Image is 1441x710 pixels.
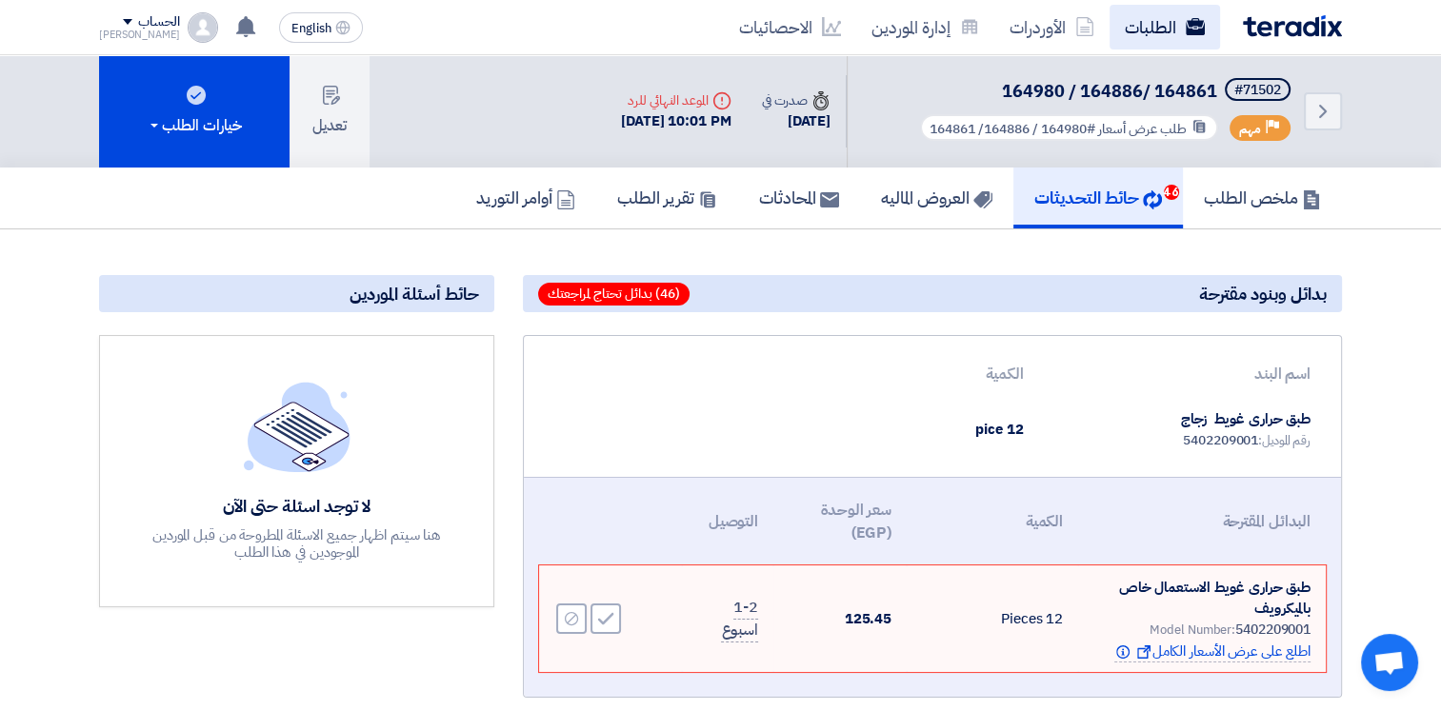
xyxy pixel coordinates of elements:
[724,5,856,49] a: الاحصائيات
[1119,577,1311,620] span: طبق حرارى غويط الاستعمال خاص بالميكرويف
[994,5,1110,49] a: الأوردرات
[350,283,479,305] span: حائط أسئلة الموردين
[845,608,891,629] span: 125.45
[99,55,290,168] button: خيارات الطلب
[279,12,363,43] button: English
[762,110,831,132] div: [DATE]
[916,78,1294,105] h5: 164980 / 164886/ 164861
[1098,119,1187,139] span: طلب عرض أسعار
[621,110,731,132] div: [DATE] 10:01 PM
[244,382,350,471] img: empty_state_list.svg
[596,168,738,228] a: تقرير الطلب
[738,168,860,228] a: المحادثات
[291,22,331,35] span: English
[1053,430,1311,450] div: رقم الموديل:
[881,187,992,208] h5: العروض الماليه
[138,14,179,30] div: الحساب
[99,30,180,40] div: [PERSON_NAME]
[1038,397,1326,462] td: طبق حرارى غويط زجاج
[930,119,1095,139] span: #164980 / 164886/ 164861
[1002,78,1217,104] span: 164980 / 164886/ 164861
[147,114,242,137] div: خيارات الطلب
[907,565,1078,673] td: 12 Pieces
[135,526,459,561] div: هنا سيتم اظهار جميع الاسئلة المطروحة من قبل الموردين الموجودين في هذا الطلب
[1183,168,1342,228] a: ملخص الطلب
[188,12,218,43] img: profile_test.png
[538,283,690,306] span: (46) بدائل تحتاج لمراجعتك
[1114,641,1311,662] span: اطلع على عرض الأسعار الكامل
[840,397,1039,462] td: 12 pice
[840,351,1039,397] th: الكمية
[856,5,994,49] a: إدارة الموردين
[621,90,731,110] div: الموعد النهائي للرد
[1183,430,1258,450] span: 5402209001
[290,55,370,168] button: تعديل
[617,187,717,208] h5: تقرير الطلب
[1204,187,1321,208] h5: ملخص الطلب
[1361,634,1418,691] div: Open chat
[1034,187,1162,208] h5: حائط التحديثات
[1164,185,1179,200] span: 46
[759,187,839,208] h5: المحادثات
[455,168,596,228] a: أوامر التوريد
[1239,120,1261,138] span: مهم
[682,487,773,556] th: التوصيل
[476,187,575,208] h5: أوامر التوريد
[860,168,1013,228] a: العروض الماليه
[1013,168,1183,228] a: حائط التحديثات46
[1038,351,1326,397] th: اسم البند
[762,90,831,110] div: صدرت في
[135,495,459,517] div: لا توجد اسئلة حتى الآن
[1234,84,1281,97] div: #71502
[1093,620,1311,640] div: Model Number:
[1078,487,1326,556] th: البدائل المقترحة
[721,596,758,642] span: 1-2 اسبوع
[907,487,1078,556] th: الكمية
[1199,283,1327,305] span: بدائل وبنود مقترحة
[1235,620,1311,640] span: 5402209001
[1110,5,1220,49] a: الطلبات
[773,487,907,556] th: سعر الوحدة (EGP)
[1243,15,1342,37] img: Teradix logo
